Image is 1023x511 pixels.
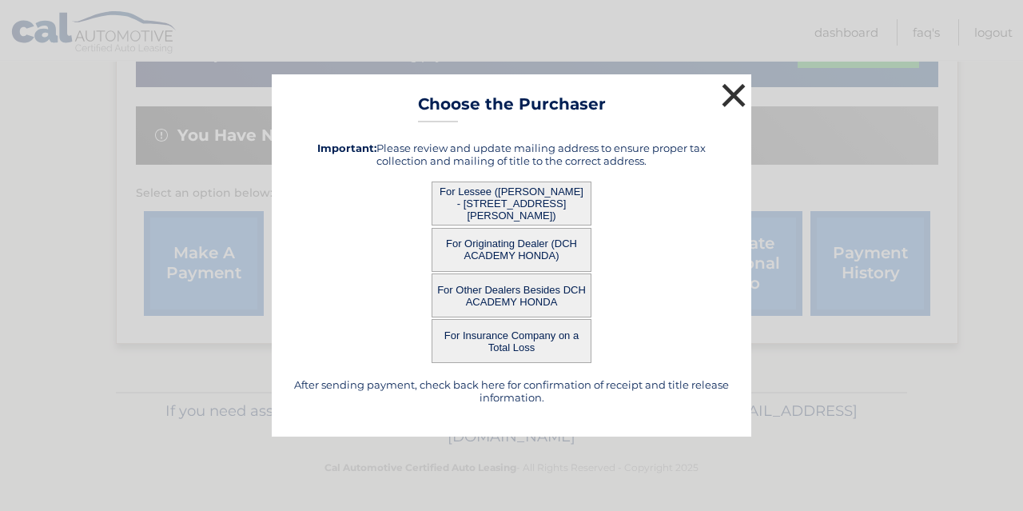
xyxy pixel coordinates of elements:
button: For Originating Dealer (DCH ACADEMY HONDA) [432,228,591,272]
button: × [718,79,750,111]
button: For Other Dealers Besides DCH ACADEMY HONDA [432,273,591,317]
button: For Insurance Company on a Total Loss [432,319,591,363]
h5: Please review and update mailing address to ensure proper tax collection and mailing of title to ... [292,142,731,167]
button: For Lessee ([PERSON_NAME] - [STREET_ADDRESS][PERSON_NAME]) [432,182,591,226]
h3: Choose the Purchaser [418,94,606,122]
strong: Important: [317,142,376,154]
h5: After sending payment, check back here for confirmation of receipt and title release information. [292,378,731,404]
